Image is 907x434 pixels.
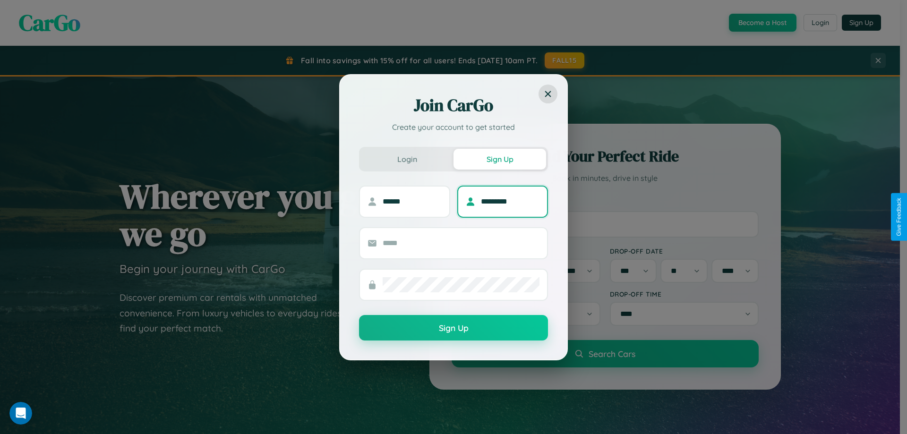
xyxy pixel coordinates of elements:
button: Login [361,149,453,170]
button: Sign Up [359,315,548,340]
div: Give Feedback [896,198,902,236]
button: Sign Up [453,149,546,170]
p: Create your account to get started [359,121,548,133]
iframe: Intercom live chat [9,402,32,425]
h2: Join CarGo [359,94,548,117]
